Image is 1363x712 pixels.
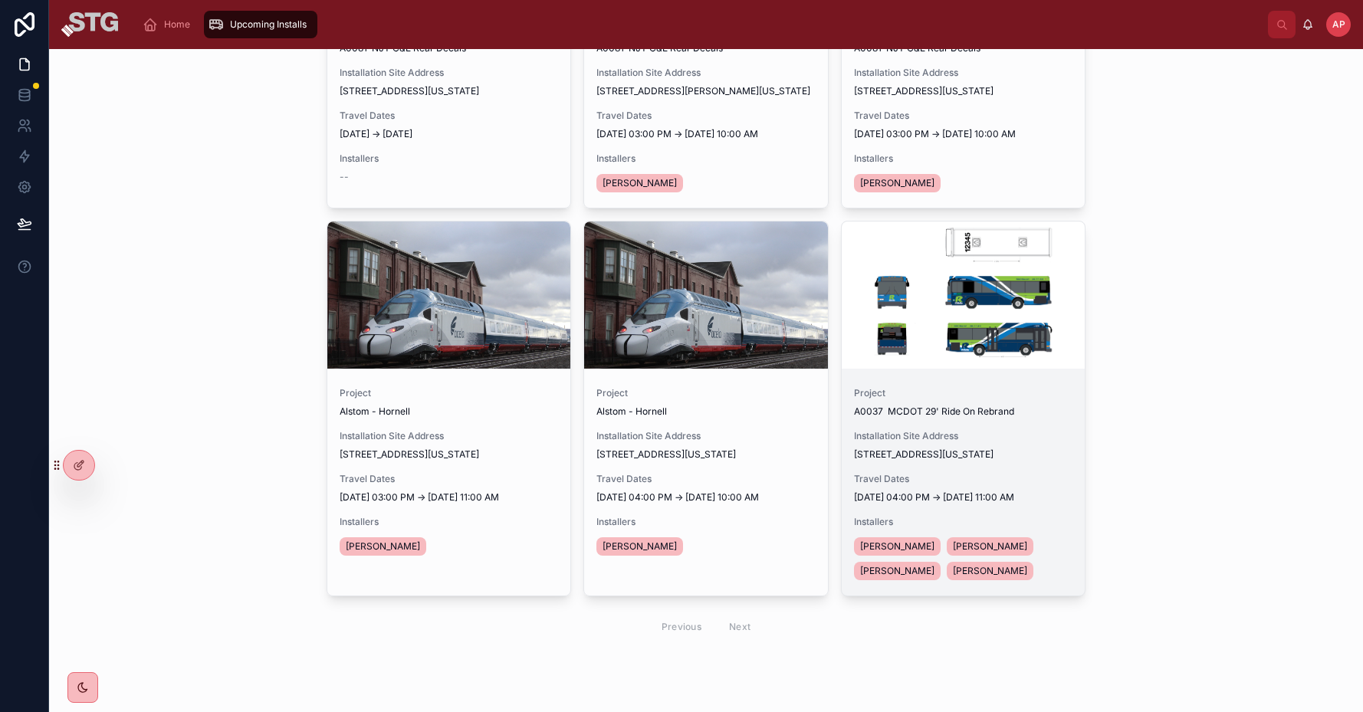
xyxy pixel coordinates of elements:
[953,565,1027,577] span: [PERSON_NAME]
[596,387,816,399] span: Project
[953,540,1027,553] span: [PERSON_NAME]
[327,221,571,369] div: 2c6097c4-271c-47d1-91c3-f6adf7455686-IMG_2506.webp
[860,540,934,553] span: [PERSON_NAME]
[230,18,307,31] span: Upcoming Installs
[346,540,420,553] span: [PERSON_NAME]
[340,85,559,97] span: [STREET_ADDRESS][US_STATE]
[584,221,828,369] div: 2c6097c4-271c-47d1-91c3-f6adf7455686-IMG_2506.webp
[596,67,816,79] span: Installation Site Address
[854,430,1073,442] span: Installation Site Address
[854,491,1073,504] span: [DATE] 04:00 PM → [DATE] 11:00 AM
[340,128,559,140] span: [DATE] → [DATE]
[340,516,559,528] span: Installers
[164,18,190,31] span: Home
[596,110,816,122] span: Travel Dates
[596,153,816,165] span: Installers
[596,473,816,485] span: Travel Dates
[340,491,559,504] span: [DATE] 03:00 PM → [DATE] 11:00 AM
[596,516,816,528] span: Installers
[596,128,816,140] span: [DATE] 03:00 PM → [DATE] 10:00 AM
[340,110,559,122] span: Travel Dates
[596,430,816,442] span: Installation Site Address
[340,473,559,485] span: Travel Dates
[130,8,1269,41] div: scrollable content
[340,387,559,399] span: Project
[860,177,934,189] span: [PERSON_NAME]
[138,11,201,38] a: Home
[596,405,816,418] span: Alstom - Hornell
[340,448,559,461] span: [STREET_ADDRESS][US_STATE]
[854,387,1073,399] span: Project
[860,565,934,577] span: [PERSON_NAME]
[842,221,1085,369] div: STG33725.jpg
[854,128,1073,140] span: [DATE] 03:00 PM → [DATE] 10:00 AM
[596,448,816,461] span: [STREET_ADDRESS][US_STATE]
[854,448,1073,461] span: [STREET_ADDRESS][US_STATE]
[854,110,1073,122] span: Travel Dates
[340,153,559,165] span: Installers
[854,153,1073,165] span: Installers
[1332,18,1345,31] span: AP
[204,11,317,38] a: Upcoming Installs
[854,516,1073,528] span: Installers
[327,221,572,596] a: ProjectAlstom - HornellInstallation Site Address[STREET_ADDRESS][US_STATE]Travel Dates[DATE] 03:0...
[841,221,1086,596] a: ProjectA0037 MCDOT 29' Ride On RebrandInstallation Site Address[STREET_ADDRESS][US_STATE]Travel D...
[596,491,816,504] span: [DATE] 04:00 PM → [DATE] 10:00 AM
[603,177,677,189] span: [PERSON_NAME]
[603,540,677,553] span: [PERSON_NAME]
[340,67,559,79] span: Installation Site Address
[340,430,559,442] span: Installation Site Address
[340,405,559,418] span: Alstom - Hornell
[854,67,1073,79] span: Installation Site Address
[854,405,1073,418] span: A0037 MCDOT 29' Ride On Rebrand
[596,85,816,97] span: [STREET_ADDRESS][PERSON_NAME][US_STATE]
[61,12,118,37] img: App logo
[854,473,1073,485] span: Travel Dates
[340,171,349,183] span: --
[583,221,829,596] a: ProjectAlstom - HornellInstallation Site Address[STREET_ADDRESS][US_STATE]Travel Dates[DATE] 04:0...
[854,85,1073,97] span: [STREET_ADDRESS][US_STATE]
